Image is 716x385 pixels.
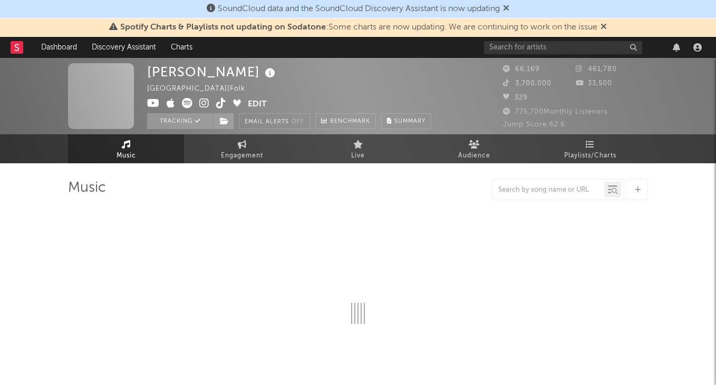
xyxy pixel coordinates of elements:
[147,83,257,95] div: [GEOGRAPHIC_DATA] | Folk
[239,113,310,129] button: Email AlertsOff
[120,23,597,32] span: : Some charts are now updating. We are continuing to work on the issue
[503,66,540,73] span: 66,169
[163,37,200,58] a: Charts
[248,98,267,111] button: Edit
[458,150,490,162] span: Audience
[330,115,370,128] span: Benchmark
[300,134,416,163] a: Live
[84,37,163,58] a: Discovery Assistant
[503,108,608,115] span: 775,700 Monthly Listeners
[601,23,607,32] span: Dismiss
[34,37,84,58] a: Dashboard
[503,94,528,101] span: 329
[351,150,365,162] span: Live
[147,113,213,129] button: Tracking
[184,134,300,163] a: Engagement
[68,134,184,163] a: Music
[381,113,431,129] button: Summary
[576,66,617,73] span: 461,780
[120,23,326,32] span: Spotify Charts & Playlists not updating on Sodatone
[493,186,604,194] input: Search by song name or URL
[564,150,616,162] span: Playlists/Charts
[147,63,278,81] div: [PERSON_NAME]
[394,119,425,124] span: Summary
[484,41,642,54] input: Search for artists
[503,121,565,128] span: Jump Score: 62.6
[315,113,376,129] a: Benchmark
[117,150,136,162] span: Music
[218,5,500,13] span: SoundCloud data and the SoundCloud Discovery Assistant is now updating
[503,5,509,13] span: Dismiss
[576,80,612,87] span: 33,500
[292,119,304,125] em: Off
[221,150,263,162] span: Engagement
[416,134,532,163] a: Audience
[532,134,648,163] a: Playlists/Charts
[503,80,551,87] span: 3,700,000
